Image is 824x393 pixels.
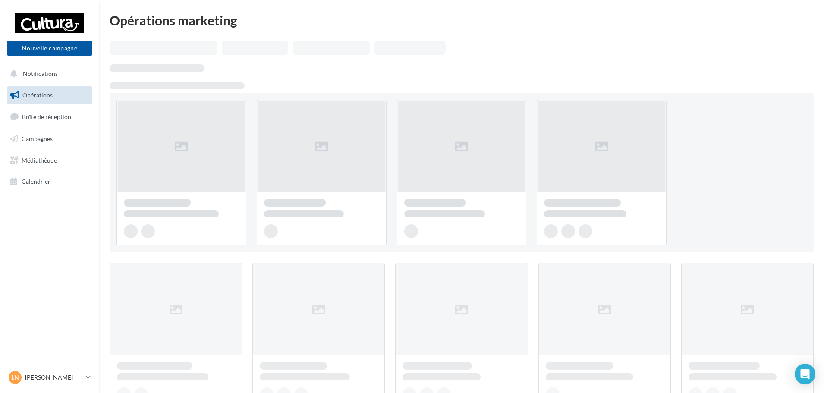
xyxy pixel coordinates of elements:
a: Ln [PERSON_NAME] [7,369,92,386]
button: Notifications [5,65,91,83]
span: Boîte de réception [22,113,71,120]
p: [PERSON_NAME] [25,373,82,382]
div: Opérations marketing [110,14,814,27]
span: Opérations [22,91,53,99]
a: Médiathèque [5,151,94,170]
span: Ln [11,373,19,382]
span: Médiathèque [22,156,57,163]
button: Nouvelle campagne [7,41,92,56]
a: Opérations [5,86,94,104]
a: Calendrier [5,173,94,191]
a: Boîte de réception [5,107,94,126]
span: Notifications [23,70,58,77]
a: Campagnes [5,130,94,148]
span: Campagnes [22,135,53,142]
div: Open Intercom Messenger [795,364,815,384]
span: Calendrier [22,178,50,185]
